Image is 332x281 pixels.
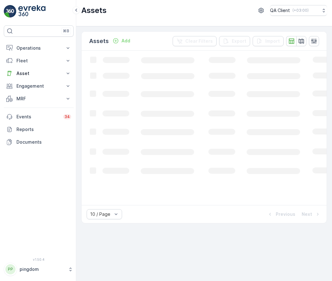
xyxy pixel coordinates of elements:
[232,38,246,44] p: Export
[4,263,74,276] button: PPpingdom
[16,83,61,89] p: Engagement
[302,211,312,217] p: Next
[20,266,65,272] p: pingdom
[4,110,74,123] a: Events34
[266,210,296,218] button: Previous
[89,37,109,46] p: Assets
[4,258,74,261] span: v 1.50.4
[4,67,74,80] button: Asset
[4,80,74,92] button: Engagement
[4,54,74,67] button: Fleet
[270,5,327,16] button: QA Client(+03:00)
[301,210,322,218] button: Next
[219,36,250,46] button: Export
[16,58,61,64] p: Fleet
[81,5,107,16] p: Assets
[276,211,295,217] p: Previous
[16,96,61,102] p: MRF
[270,7,290,14] p: QA Client
[4,42,74,54] button: Operations
[253,36,284,46] button: Import
[16,70,61,77] p: Asset
[4,136,74,148] a: Documents
[173,36,217,46] button: Clear Filters
[110,37,133,45] button: Add
[185,38,213,44] p: Clear Filters
[16,45,61,51] p: Operations
[18,5,46,18] img: logo_light-DOdMpM7g.png
[63,28,69,34] p: ⌘B
[16,139,71,145] p: Documents
[4,92,74,105] button: MRF
[4,123,74,136] a: Reports
[16,126,71,133] p: Reports
[121,38,130,44] p: Add
[292,8,309,13] p: ( +03:00 )
[265,38,280,44] p: Import
[5,264,15,274] div: PP
[4,5,16,18] img: logo
[16,114,59,120] p: Events
[65,114,70,119] p: 34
